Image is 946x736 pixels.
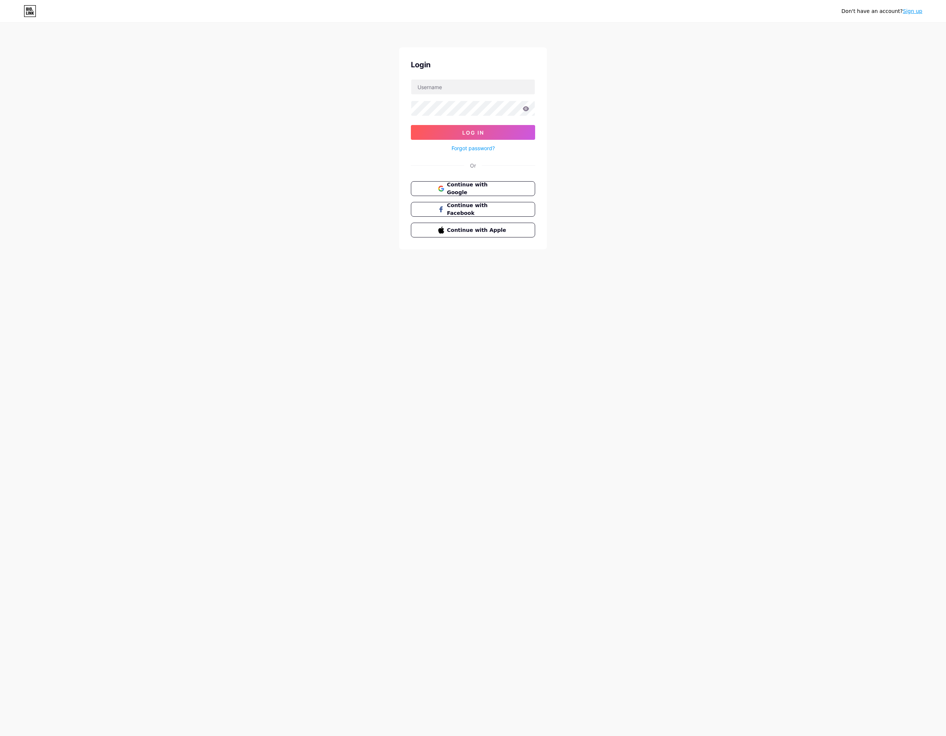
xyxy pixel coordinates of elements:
button: Continue with Apple [411,223,535,237]
span: Continue with Google [447,181,508,196]
a: Forgot password? [452,144,495,152]
div: Or [470,162,476,169]
span: Continue with Apple [447,226,508,234]
input: Username [411,80,535,94]
span: Log In [462,129,484,136]
div: Don't have an account? [841,7,922,15]
a: Sign up [903,8,922,14]
button: Continue with Facebook [411,202,535,217]
button: Log In [411,125,535,140]
button: Continue with Google [411,181,535,196]
span: Continue with Facebook [447,202,508,217]
div: Login [411,59,535,70]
